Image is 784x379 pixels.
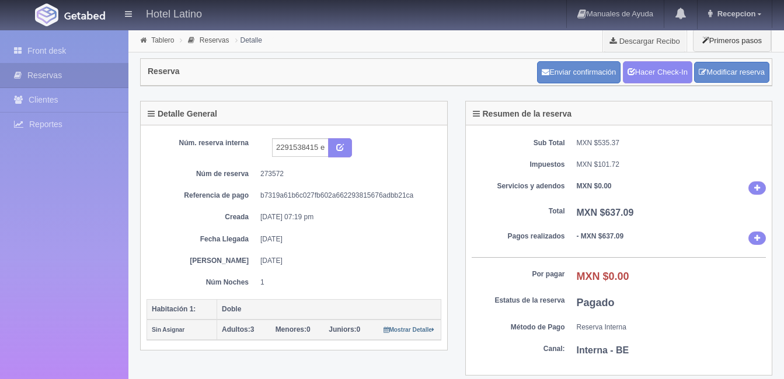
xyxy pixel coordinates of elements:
[260,278,433,287] dd: 1
[472,344,565,354] dt: Canal:
[384,327,434,333] small: Mostrar Detalle
[472,138,565,148] dt: Sub Total
[260,234,433,244] dd: [DATE]
[276,325,306,334] strong: Menores:
[155,191,249,201] dt: Referencia de pago
[260,191,433,201] dd: b7319a61b6c027fb602a662293815676adbb21ca
[222,325,250,334] strong: Adultos:
[148,67,180,76] h4: Reserva
[155,138,249,148] dt: Núm. reserva interna
[155,212,249,222] dt: Creada
[329,325,360,334] span: 0
[155,278,249,287] dt: Núm Noches
[577,271,629,282] b: MXN $0.00
[693,29,771,52] button: Primeros pasos
[152,305,196,313] b: Habitación 1:
[64,11,105,20] img: Getabed
[472,181,565,191] dt: Servicios y adendos
[623,61,692,83] a: Hacer Check-In
[472,206,565,216] dt: Total
[260,212,433,222] dd: [DATE] 07:19 pm
[577,297,615,308] b: Pagado
[577,160,766,170] dd: MXN $101.72
[155,234,249,244] dt: Fecha Llegada
[217,299,441,320] th: Doble
[577,345,629,355] b: Interna - BE
[151,36,174,44] a: Tablero
[384,325,434,334] a: Mostrar Detalle
[537,61,621,83] button: Enviar confirmación
[715,9,756,18] span: Recepcion
[155,256,249,266] dt: [PERSON_NAME]
[577,208,634,217] b: MXN $637.09
[35,3,58,26] img: Getabed
[155,169,249,179] dt: Núm de reserva
[577,322,766,332] dd: Reserva Interna
[472,296,565,306] dt: Estatus de la reserva
[472,269,565,279] dt: Por pagar
[260,169,433,179] dd: 273572
[276,325,311,334] span: 0
[577,138,766,148] dd: MXN $535.37
[603,29,687,52] a: Descargar Recibo
[200,36,229,44] a: Reservas
[148,110,217,118] h4: Detalle General
[473,110,572,118] h4: Resumen de la reserva
[577,182,612,190] b: MXN $0.00
[472,231,565,241] dt: Pagos realizados
[472,160,565,170] dt: Impuestos
[329,325,356,334] strong: Juniors:
[152,327,184,333] small: Sin Asignar
[694,62,769,83] a: Modificar reserva
[260,256,433,266] dd: [DATE]
[232,34,265,45] li: Detalle
[222,325,254,334] span: 3
[577,232,624,240] b: - MXN $637.09
[472,322,565,332] dt: Método de Pago
[146,6,202,20] h4: Hotel Latino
